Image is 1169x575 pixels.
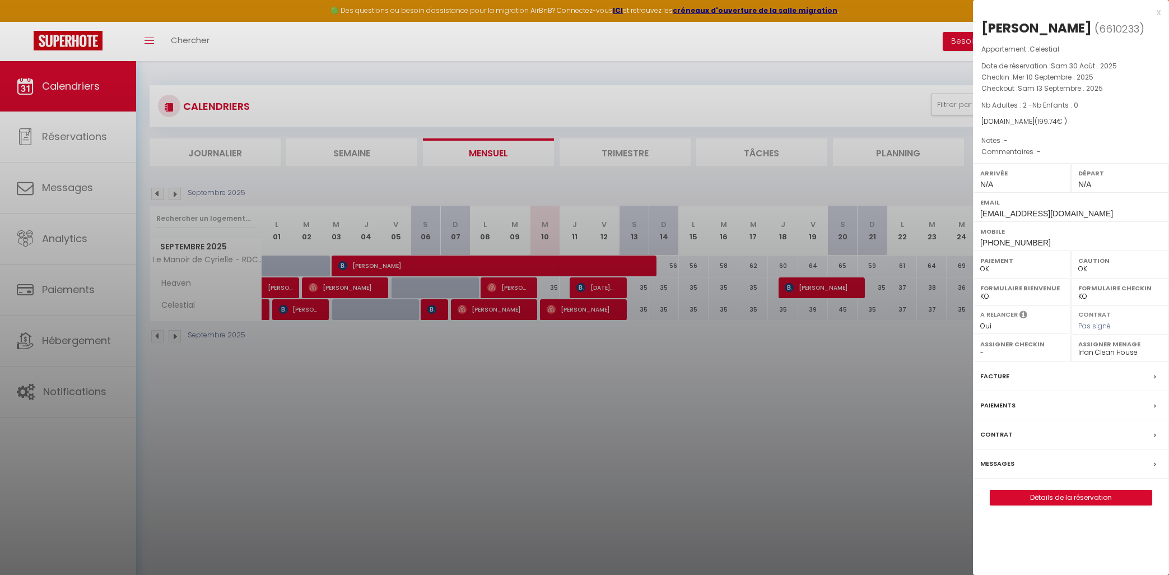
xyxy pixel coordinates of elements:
[981,44,1161,55] p: Appartement :
[1078,321,1111,331] span: Pas signé
[1078,310,1111,317] label: Contrat
[1051,61,1117,71] span: Sam 30 Août . 2025
[981,72,1161,83] p: Checkin :
[1099,22,1139,36] span: 6610233
[981,61,1161,72] p: Date de réservation :
[1013,72,1093,82] span: Mer 10 Septembre . 2025
[980,282,1064,294] label: Formulaire Bienvenue
[980,370,1009,382] label: Facture
[1078,255,1162,266] label: Caution
[980,168,1064,179] label: Arrivée
[1037,117,1057,126] span: 199.74
[9,4,43,38] button: Ouvrir le widget de chat LiveChat
[981,117,1161,127] div: [DOMAIN_NAME]
[980,338,1064,350] label: Assigner Checkin
[980,238,1051,247] span: [PHONE_NUMBER]
[981,146,1161,157] p: Commentaires :
[981,100,1078,110] span: Nb Adultes : 2 -
[973,6,1161,19] div: x
[981,83,1161,94] p: Checkout :
[980,255,1064,266] label: Paiement
[980,197,1162,208] label: Email
[990,490,1152,505] a: Détails de la réservation
[980,180,993,189] span: N/A
[1078,282,1162,294] label: Formulaire Checkin
[1032,100,1078,110] span: Nb Enfants : 0
[1078,168,1162,179] label: Départ
[1019,310,1027,322] i: Sélectionner OUI si vous souhaiter envoyer les séquences de messages post-checkout
[1004,136,1008,145] span: -
[1078,180,1091,189] span: N/A
[1018,84,1103,93] span: Sam 13 Septembre . 2025
[980,458,1014,470] label: Messages
[980,400,1016,411] label: Paiements
[1037,147,1041,156] span: -
[980,209,1113,218] span: [EMAIL_ADDRESS][DOMAIN_NAME]
[980,226,1162,237] label: Mobile
[1078,338,1162,350] label: Assigner Menage
[980,310,1018,319] label: A relancer
[980,429,1013,440] label: Contrat
[981,19,1092,37] div: [PERSON_NAME]
[1095,21,1144,36] span: ( )
[1035,117,1067,126] span: ( € )
[1030,44,1059,54] span: Celestial
[981,135,1161,146] p: Notes :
